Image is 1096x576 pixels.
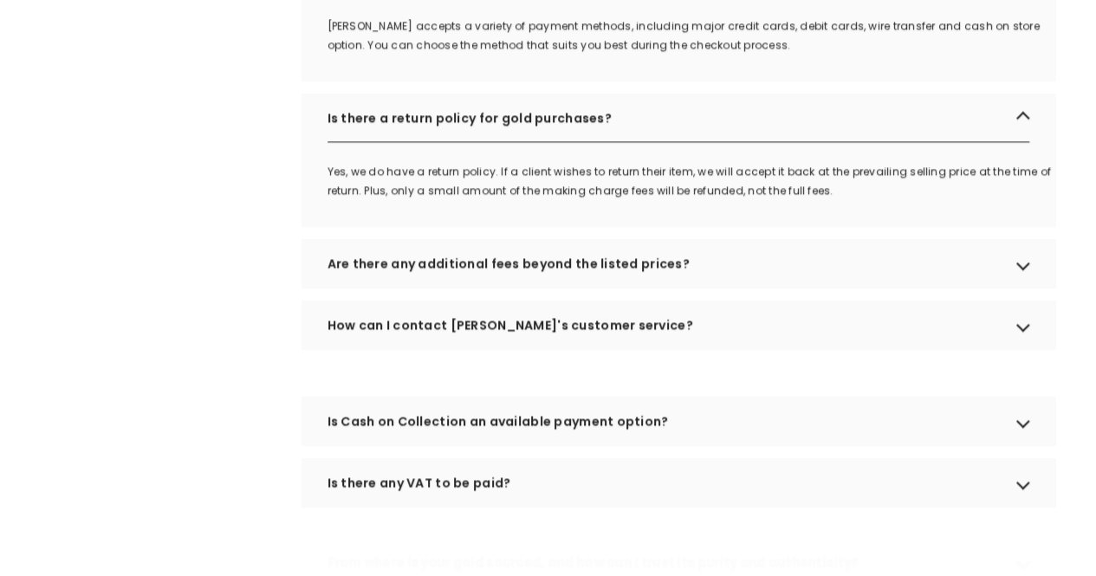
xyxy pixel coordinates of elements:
div: [PERSON_NAME] accepts a variety of payment methods, including major credit cards, debit cards, wi... [328,16,1055,55]
div: Is Cash on Collection an available payment option? [302,397,1055,445]
div: Yes, we do have a return policy. If a client wishes to return their item, we will accept it back ... [328,162,1055,200]
div: Is there a return policy for gold purchases? [302,94,1055,142]
div: Is there any VAT to be paid? [302,458,1055,507]
div: Are there any additional fees beyond the listed prices? [302,239,1055,288]
div: How can I contact [PERSON_NAME]'s customer service? [302,301,1055,349]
